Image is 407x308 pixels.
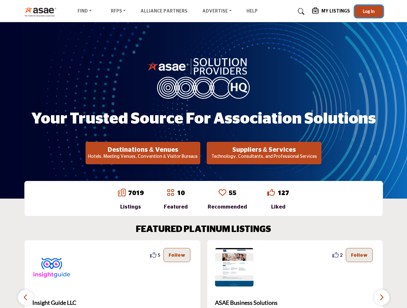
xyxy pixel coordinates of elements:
div: Listings [118,203,144,211]
div: My Listings [312,8,350,15]
a: Advertise [198,7,236,16]
a: Help [246,9,258,13]
a: 10 [177,190,185,196]
img: Site Logo [24,6,60,17]
span: ASAE Business Solutions [215,298,375,307]
a: Find [73,7,96,16]
button: Destinations & Venues Hotels, Meeting Venues, Convention & Visitor Bureaus [86,142,200,164]
a: 127 [278,190,289,196]
h2: Destinations & Venues [87,146,198,154]
div: Recommended [208,203,247,211]
p: Hotels, Meeting Venues, Convention & Visitor Bureaus [87,154,198,160]
p: Follow [351,252,368,259]
img: Insight Guide LLC [32,248,71,287]
p: Technology, Consultants, and Professional Services [209,154,320,160]
span: 2 [340,252,343,258]
h5: My Listings [321,8,350,14]
span: Log In [363,8,375,14]
a: Go to Recommended [219,189,226,198]
p: Follow [169,252,185,259]
span: 5 [158,252,160,258]
div: Liked [267,203,289,211]
button: Follow [163,248,190,262]
a: Go to Featured [167,189,174,198]
h2: FEATURED PLATINUM LISTINGS [136,224,271,235]
a: Search [292,6,309,17]
button: Log In [355,5,383,17]
button: Suppliers & Services Technology, Consultants, and Professional Services [207,142,321,164]
a: Alliance Partners [140,9,187,13]
a: RFPs [106,7,130,16]
h1: Your Trusted Source for Association Solutions [31,109,376,129]
span: Insight Guide LLC [32,298,193,307]
img: image [147,56,260,99]
a: 7019 [128,190,144,196]
button: Follow [346,248,373,262]
img: ASAE Business Solutions [215,248,253,287]
h2: Suppliers & Services [209,146,320,154]
div: Featured [164,203,188,211]
a: 55 [229,190,237,196]
i: Go to Liked [267,189,275,196]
